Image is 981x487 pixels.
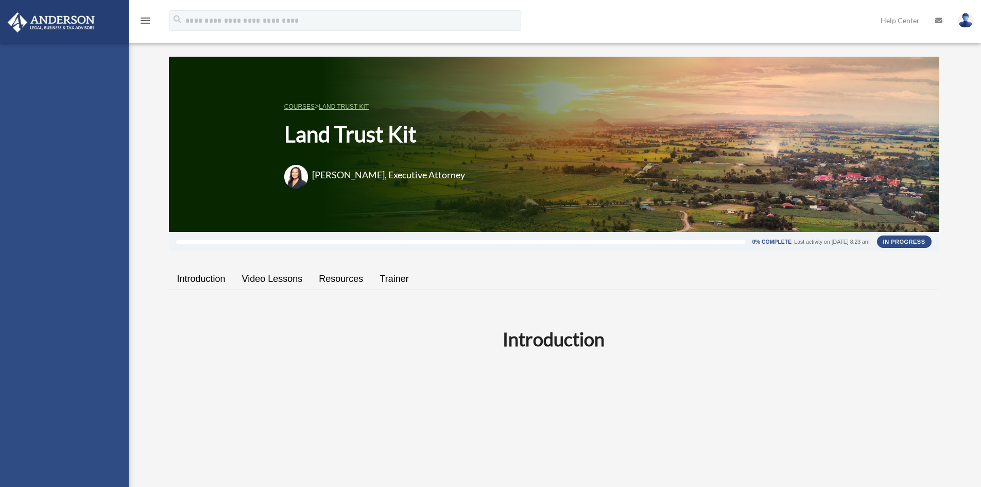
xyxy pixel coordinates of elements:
a: Introduction [169,264,234,294]
p: > [284,100,478,113]
a: Video Lessons [234,264,311,294]
img: User Pic [958,13,973,28]
div: Last activity on [DATE] 8:23 am [794,239,869,245]
div: In Progress [877,236,932,248]
a: Resources [311,264,371,294]
h1: Land Trust Kit [284,119,478,149]
a: menu [139,18,151,27]
a: Trainer [371,264,417,294]
i: search [172,14,183,25]
a: Land Trust Kit [319,103,369,110]
h2: Introduction [175,326,933,352]
a: COURSES [284,103,315,110]
img: Anderson Advisors Platinum Portal [5,12,98,32]
div: 0% Complete [752,239,791,245]
h3: [PERSON_NAME], Executive Attorney [312,169,465,181]
i: menu [139,14,151,27]
img: Amanda-Wylanda.png [284,165,308,189]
